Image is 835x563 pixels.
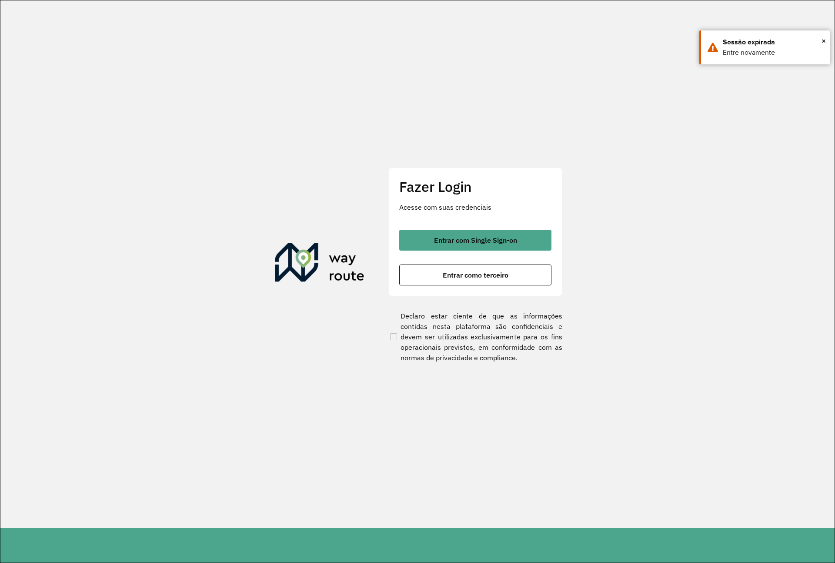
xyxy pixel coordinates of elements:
span: Entrar como terceiro [443,271,508,278]
div: Entre novamente [723,47,823,58]
p: Acesse com suas credenciais [399,202,551,212]
img: Roteirizador AmbevTech [275,243,364,285]
span: Entrar com Single Sign-on [434,237,517,244]
button: button [399,230,551,251]
span: × [822,34,826,47]
button: button [399,265,551,285]
label: Declaro estar ciente de que as informações contidas nesta plataforma são confidenciais e devem se... [388,311,562,363]
div: Sessão expirada [723,37,823,47]
h2: Fazer Login [399,178,551,195]
button: Close [822,34,826,47]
